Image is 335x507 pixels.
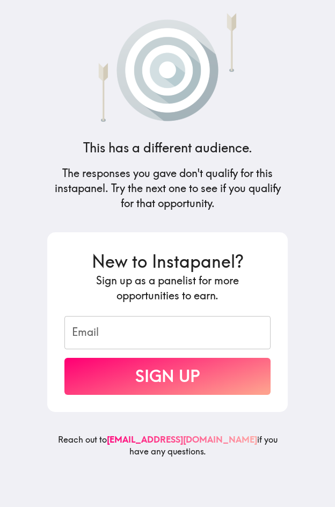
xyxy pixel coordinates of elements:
h5: Sign up as a panelist for more opportunities to earn. [64,273,271,303]
h6: Reach out to if you have any questions. [47,433,288,466]
h4: This has a different audience. [83,139,252,157]
a: [EMAIL_ADDRESS][DOMAIN_NAME] [107,434,257,445]
img: Arrows that have missed a target. [72,9,263,122]
h5: The responses you gave don't qualify for this instapanel. Try the next one to see if you qualify ... [47,166,288,211]
h3: New to Instapanel? [64,249,271,274]
button: Sign Up [64,358,271,395]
